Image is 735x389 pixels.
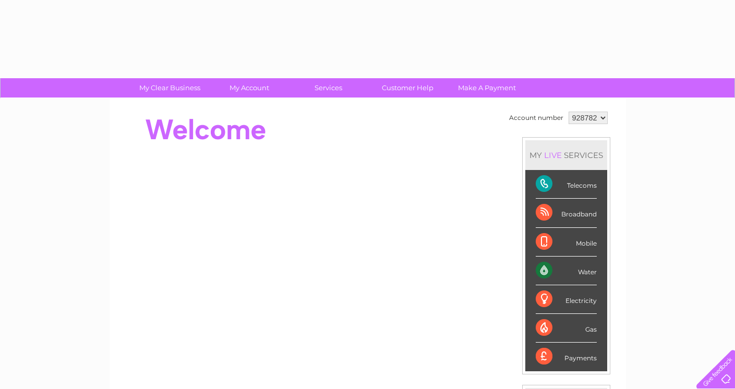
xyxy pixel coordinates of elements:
[525,140,607,170] div: MY SERVICES
[542,150,564,160] div: LIVE
[206,78,292,98] a: My Account
[536,343,597,371] div: Payments
[536,314,597,343] div: Gas
[536,170,597,199] div: Telecoms
[285,78,371,98] a: Services
[536,228,597,257] div: Mobile
[365,78,451,98] a: Customer Help
[127,78,213,98] a: My Clear Business
[536,199,597,227] div: Broadband
[444,78,530,98] a: Make A Payment
[507,109,566,127] td: Account number
[536,285,597,314] div: Electricity
[536,257,597,285] div: Water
